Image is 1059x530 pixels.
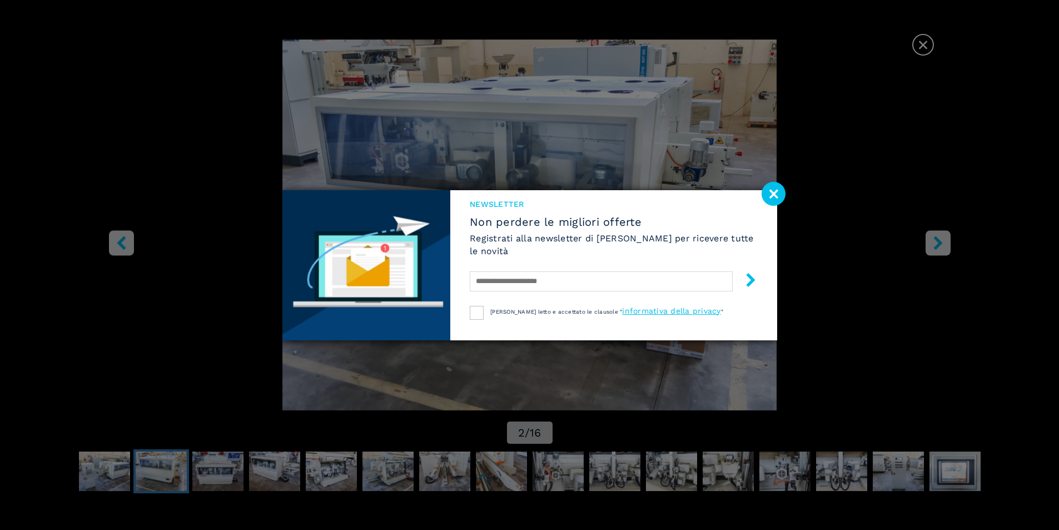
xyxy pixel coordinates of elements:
[721,309,723,315] span: "
[470,215,757,229] span: Non perdere le migliori offerte
[622,306,720,315] a: informativa della privacy
[282,190,451,340] img: Newsletter image
[470,232,757,257] h6: Registrati alla newsletter di [PERSON_NAME] per ricevere tutte le novità
[490,309,622,315] span: [PERSON_NAME] letto e accettato le clausole "
[733,269,758,295] button: submit-button
[470,199,757,210] span: NEWSLETTER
